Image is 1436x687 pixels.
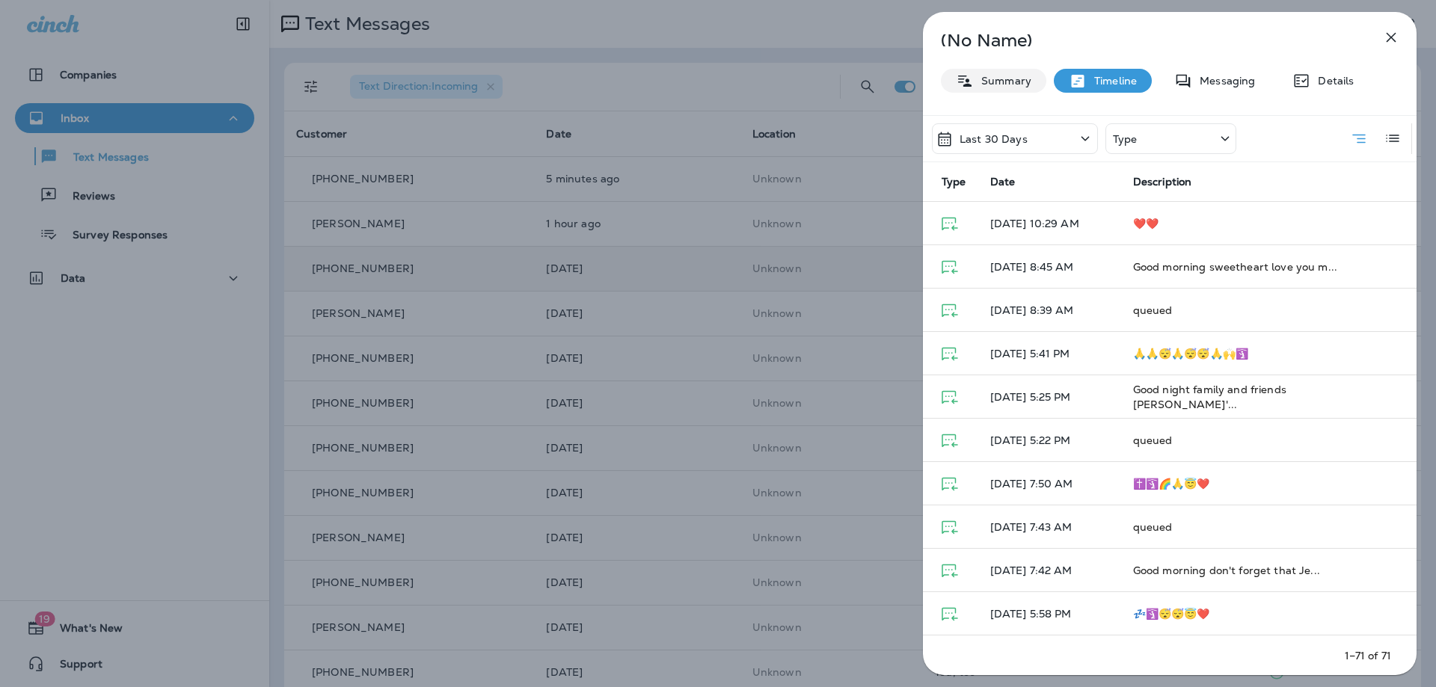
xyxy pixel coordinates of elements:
[942,563,958,576] span: Text Message - Received
[942,433,958,446] span: Text Message - Received
[941,34,1349,46] p: (No Name)
[990,175,1016,188] span: Date
[1133,434,1173,447] span: queued
[1344,123,1374,154] button: Summary View
[1192,75,1255,87] p: Messaging
[1133,176,1192,188] span: Description
[1133,607,1210,620] span: 💤🛐😴😴😇❤️
[990,521,1109,533] p: [DATE] 7:43 AM
[1113,133,1138,145] p: Type
[1133,383,1286,411] span: Good night family and friends [PERSON_NAME]'...
[990,261,1109,273] p: [DATE] 8:45 AM
[990,218,1109,229] p: [DATE] 10:29 AM
[942,606,958,620] span: Text Message - Received
[942,259,958,273] span: Text Message - Received
[942,389,958,403] span: Text Message - Received
[942,303,958,316] span: Text Message - Received
[990,608,1109,620] p: [DATE] 5:58 PM
[990,304,1109,316] p: [DATE] 8:39 AM
[990,348,1109,360] p: [DATE] 5:41 PM
[974,75,1031,87] p: Summary
[1133,217,1159,230] span: ❤️❤️
[990,391,1109,403] p: [DATE] 5:25 PM
[1378,123,1408,153] button: Log View
[942,476,958,490] span: Text Message - Received
[1133,347,1248,360] span: 🙏🙏😴🙏😴😴🙏🙌🛐
[942,216,958,229] span: Text Message - Received
[1087,75,1137,87] p: Timeline
[990,478,1109,490] p: [DATE] 7:50 AM
[1133,477,1210,490] span: ✝️🛐🌈🙏😇❤️
[1133,564,1320,577] span: Good morning don't forget that Je...
[942,520,958,533] span: Text Message - Received
[990,434,1109,446] p: [DATE] 5:22 PM
[1133,520,1173,534] span: queued
[942,346,958,360] span: Text Message - Received
[960,133,1028,145] p: Last 30 Days
[1345,648,1391,663] p: 1–71 of 71
[1310,75,1354,87] p: Details
[1133,260,1337,274] span: Good morning sweetheart love you m...
[1133,304,1173,317] span: queued
[990,564,1109,576] p: [DATE] 7:42 AM
[942,175,966,188] span: Type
